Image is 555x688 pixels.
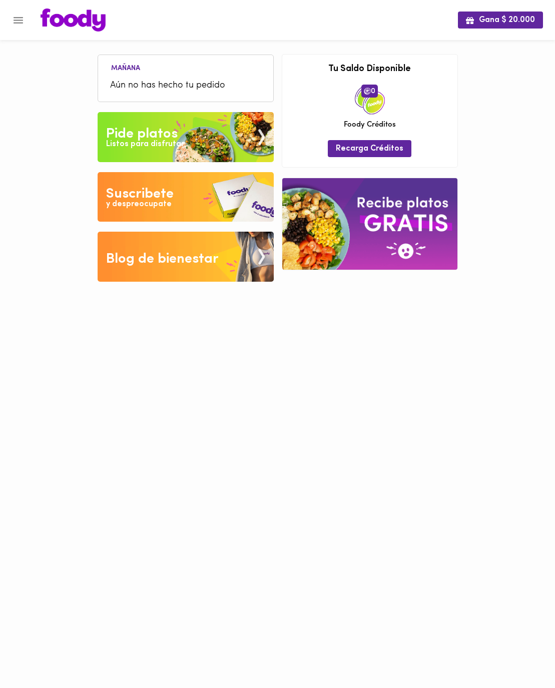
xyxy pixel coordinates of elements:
img: Blog de bienestar [98,232,274,282]
li: Mañana [103,63,148,72]
img: credits-package.png [355,85,385,115]
div: Listos para disfrutar [106,139,184,150]
span: Aún no has hecho tu pedido [110,79,261,93]
iframe: Messagebird Livechat Widget [497,630,545,678]
img: logo.png [41,9,106,32]
img: Disfruta bajar de peso [98,172,274,222]
span: Foody Créditos [344,120,396,130]
div: Suscribete [106,184,174,204]
button: Gana $ 20.000 [458,12,543,28]
span: Gana $ 20.000 [466,16,535,25]
div: y despreocupate [106,199,172,210]
span: 0 [361,85,378,98]
button: Menu [6,8,31,33]
div: Pide platos [106,124,178,144]
button: Recarga Créditos [328,140,411,157]
h3: Tu Saldo Disponible [290,65,450,75]
span: Recarga Créditos [336,144,403,154]
img: Pide un Platos [98,112,274,162]
img: foody-creditos.png [364,88,371,95]
div: Blog de bienestar [106,249,219,269]
img: referral-banner.png [282,178,457,270]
